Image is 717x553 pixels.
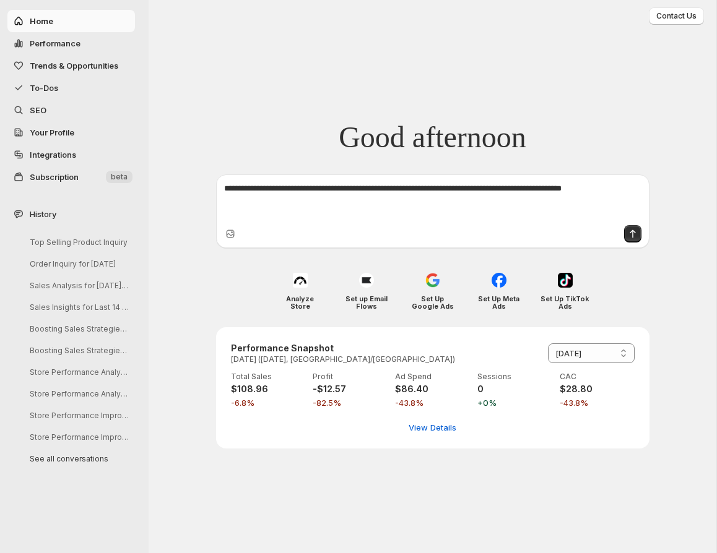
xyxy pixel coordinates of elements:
p: CAC [560,372,635,382]
p: [DATE] ([DATE], [GEOGRAPHIC_DATA]/[GEOGRAPHIC_DATA]) [231,354,455,364]
span: Good afternoon [339,119,526,155]
span: Home [30,16,53,26]
button: Store Performance Improvement Strategy [20,406,137,425]
h4: $28.80 [560,383,635,395]
span: -6.8% [231,397,306,409]
span: SEO [30,105,46,115]
button: Performance [7,32,135,54]
h4: Set up Email Flows [342,295,391,310]
h3: Performance Snapshot [231,342,455,354]
a: SEO [7,99,135,121]
button: Store Performance Analysis and Recommendations [20,362,137,382]
a: Integrations [7,144,135,166]
h4: $86.40 [395,383,470,395]
span: Subscription [30,172,79,182]
button: Order Inquiry for [DATE] [20,254,137,273]
span: beta [111,172,128,182]
img: Set Up Google Ads icon [425,273,440,288]
button: Upload image [224,228,237,240]
h4: 0 [477,383,552,395]
button: To-Dos [7,77,135,99]
span: Integrations [30,150,76,160]
button: Contact Us [649,7,704,25]
h4: Set Up TikTok Ads [541,295,589,310]
span: -43.8% [395,397,470,409]
button: Home [7,10,135,32]
p: Profit [313,372,388,382]
button: View detailed performance [401,418,464,437]
button: Boosting Sales Strategies Discussion [20,319,137,338]
span: Contact Us [656,11,697,21]
p: Sessions [477,372,552,382]
h4: Analyze Store [276,295,324,310]
span: Trends & Opportunities [30,61,118,71]
span: View Details [409,421,456,434]
button: See all conversations [20,449,137,468]
h4: -$12.57 [313,383,388,395]
img: Analyze Store icon [293,273,308,288]
span: History [30,208,56,220]
button: Subscription [7,166,135,188]
img: Set Up TikTok Ads icon [558,273,573,288]
h4: $108.96 [231,383,306,395]
button: Store Performance Analysis and Recommendations [20,384,137,403]
img: Set up Email Flows icon [359,273,374,288]
h4: Set Up Google Ads [408,295,457,310]
span: To-Dos [30,83,58,93]
button: Store Performance Improvement Analysis [20,427,137,447]
button: Trends & Opportunities [7,54,135,77]
span: Your Profile [30,127,74,137]
span: -43.8% [560,397,635,409]
button: Boosting Sales Strategies Discussion [20,341,137,360]
span: Performance [30,38,80,48]
p: Total Sales [231,372,306,382]
button: Sales Insights for Last 14 Days [20,298,137,317]
span: -82.5% [313,397,388,409]
a: Your Profile [7,121,135,144]
button: Sales Analysis for [DATE]-[DATE] [20,276,137,295]
h4: Set Up Meta Ads [474,295,523,310]
span: +0% [477,397,552,409]
p: Ad Spend [395,372,470,382]
button: Top Selling Product Inquiry [20,233,137,252]
img: Set Up Meta Ads icon [492,273,506,288]
button: Send message [624,225,641,242]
